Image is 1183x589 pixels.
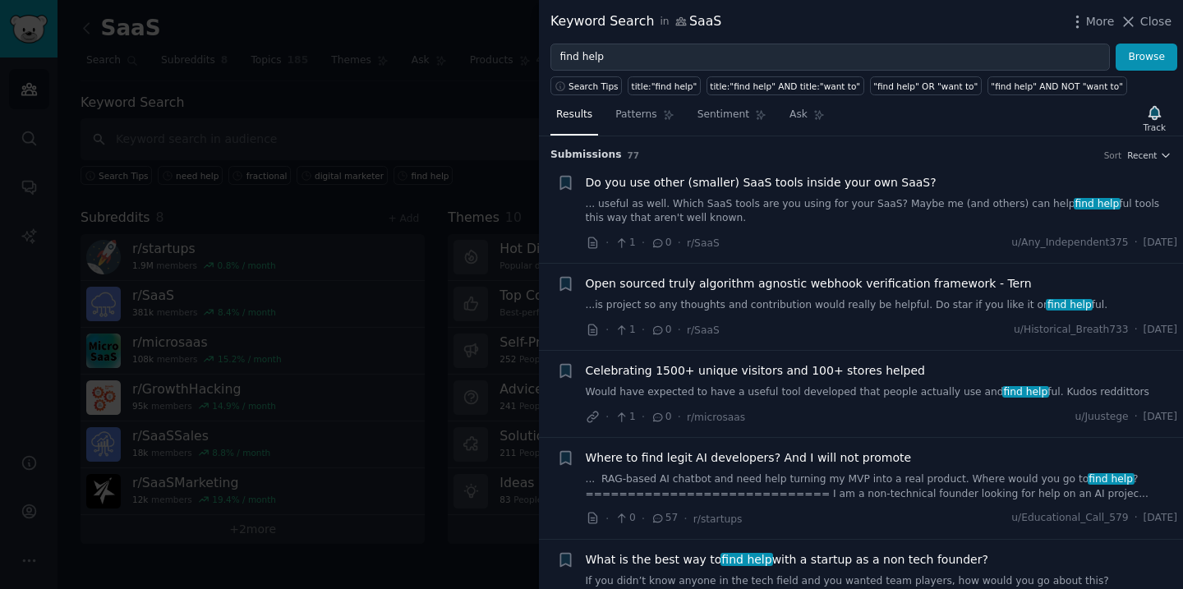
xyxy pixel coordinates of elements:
span: Ask [789,108,808,122]
span: · [678,321,681,338]
div: title:"find help" AND title:"want to" [710,81,860,92]
span: Close [1140,13,1171,30]
span: Patterns [615,108,656,122]
a: title:"find help" [628,76,701,95]
span: · [642,510,645,527]
span: r/SaaS [687,237,720,249]
span: · [642,234,645,251]
span: 0 [651,410,671,425]
span: · [605,234,609,251]
a: title:"find help" AND title:"want to" [707,76,864,95]
span: · [684,510,687,527]
button: Track [1138,101,1171,136]
span: 77 [628,150,640,160]
span: Search Tips [568,81,619,92]
span: [DATE] [1144,410,1177,425]
span: What is the best way to with a startup as a non tech founder? [586,551,988,568]
span: [DATE] [1144,236,1177,251]
button: Recent [1127,150,1171,161]
span: · [605,408,609,426]
span: · [1135,323,1138,338]
a: ... RAG-based AI chatbot and need help turning my MVP into a real product. Where would you go tof... [586,472,1178,501]
a: "find help" OR "want to" [870,76,982,95]
span: r/microsaas [687,412,745,423]
span: 57 [651,511,678,526]
span: find help [720,553,774,566]
span: u/Juustege [1075,410,1129,425]
a: Would have expected to have a useful tool developed that people actually use andfind helpful. Kud... [586,385,1178,400]
span: · [678,234,681,251]
span: r/startups [693,513,743,525]
button: Search Tips [550,76,622,95]
span: Submission s [550,148,622,163]
span: · [642,408,645,426]
span: Results [556,108,592,122]
span: · [642,321,645,338]
button: More [1069,13,1115,30]
div: "find help" OR "want to" [873,81,978,92]
span: [DATE] [1144,511,1177,526]
div: Track [1144,122,1166,133]
button: Browse [1116,44,1177,71]
span: 0 [651,323,671,338]
span: find help [1002,386,1049,398]
div: Keyword Search SaaS [550,12,721,32]
span: 0 [615,511,635,526]
div: title:"find help" [632,81,697,92]
span: · [605,510,609,527]
span: u/Historical_Breath733 [1014,323,1129,338]
a: Patterns [610,102,679,136]
a: Results [550,102,598,136]
a: Do you use other (smaller) SaaS tools inside your own SaaS? [586,174,937,191]
span: · [678,408,681,426]
span: 1 [615,323,635,338]
span: in [660,15,669,30]
span: 1 [615,410,635,425]
span: 1 [615,236,635,251]
span: [DATE] [1144,323,1177,338]
span: 0 [651,236,671,251]
span: r/SaaS [687,324,720,336]
a: Ask [784,102,831,136]
a: Open sourced truly algorithm agnostic webhook verification framework - Tern [586,275,1032,292]
a: ... useful as well. Which SaaS tools are you using for your SaaS? Maybe me (and others) can helpf... [586,197,1178,226]
span: u/Any_Independent375 [1011,236,1128,251]
span: find help [1046,299,1093,311]
div: "find help" AND NOT "want to" [991,81,1123,92]
span: · [1135,236,1138,251]
a: If you didn’t know anyone in the tech field and you wanted team players, how would you go about t... [586,574,1178,589]
span: · [1135,511,1138,526]
div: Sort [1104,150,1122,161]
span: · [605,321,609,338]
span: u/Educational_Call_579 [1011,511,1128,526]
span: find help [1074,198,1121,209]
a: What is the best way tofind helpwith a startup as a non tech founder? [586,551,988,568]
span: Sentiment [697,108,749,122]
span: find help [1088,473,1135,485]
a: Celebrating 1500+ unique visitors and 100+ stores helped [586,362,926,380]
span: Recent [1127,150,1157,161]
button: Close [1120,13,1171,30]
input: Try a keyword related to your business [550,44,1110,71]
a: ...is project so any thoughts and contribution would really be helpful. Do star if you like it or... [586,298,1178,313]
span: · [1135,410,1138,425]
span: More [1086,13,1115,30]
a: Where to find legit AI developers? And I will not promote [586,449,912,467]
a: "find help" AND NOT "want to" [987,76,1127,95]
a: Sentiment [692,102,772,136]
